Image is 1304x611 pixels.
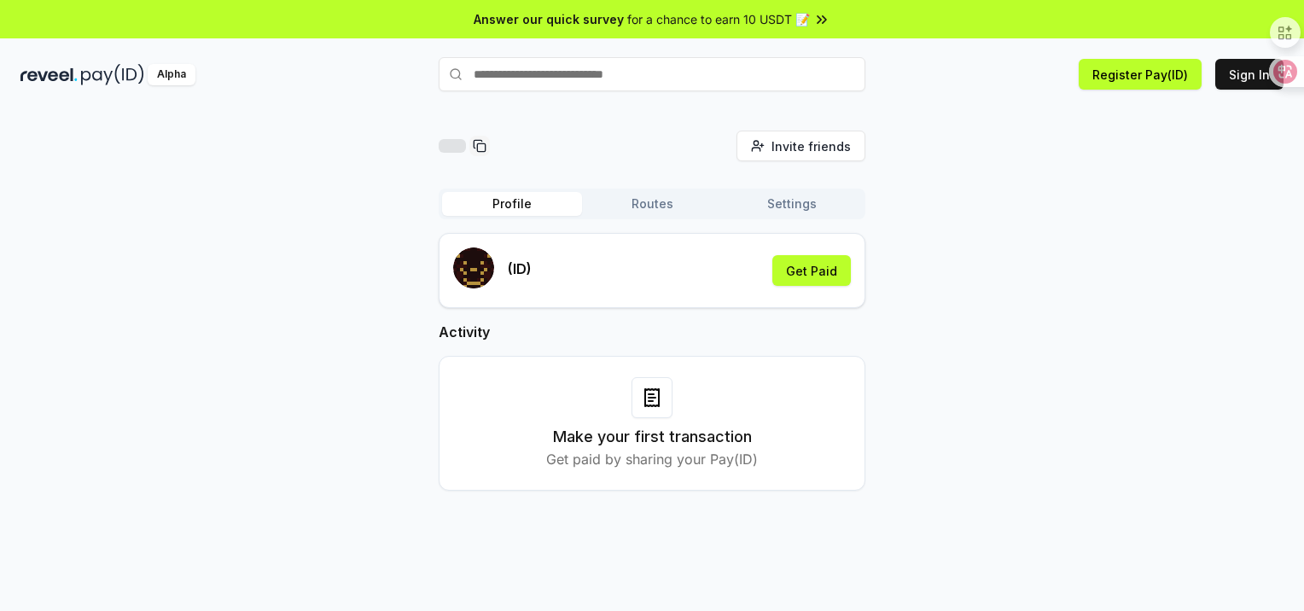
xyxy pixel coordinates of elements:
div: Alpha [148,64,195,85]
span: Invite friends [771,137,851,155]
button: Routes [582,192,722,216]
button: Get Paid [772,255,851,286]
button: Profile [442,192,582,216]
span: Answer our quick survey [474,10,624,28]
img: reveel_dark [20,64,78,85]
button: Sign In [1215,59,1284,90]
button: Register Pay(ID) [1079,59,1202,90]
p: Get paid by sharing your Pay(ID) [546,449,758,469]
button: Invite friends [736,131,865,161]
img: pay_id [81,64,144,85]
h3: Make your first transaction [553,425,752,449]
span: for a chance to earn 10 USDT 📝 [627,10,810,28]
h2: Activity [439,322,865,342]
p: (ID) [508,259,532,279]
button: Settings [722,192,862,216]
